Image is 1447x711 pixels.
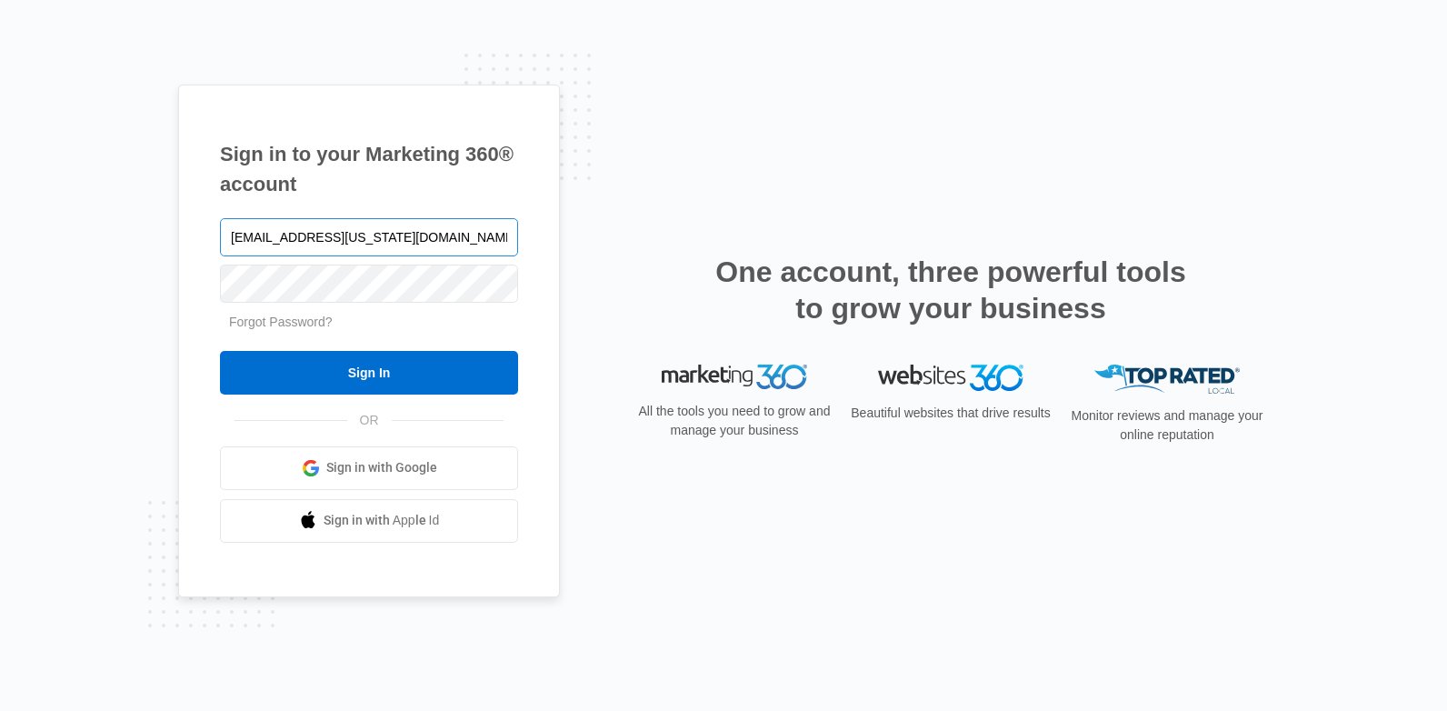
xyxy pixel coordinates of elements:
input: Email [220,218,518,256]
h1: Sign in to your Marketing 360® account [220,139,518,199]
h2: One account, three powerful tools to grow your business [710,254,1192,326]
p: Monitor reviews and manage your online reputation [1065,406,1269,445]
span: Sign in with Google [326,458,437,477]
p: All the tools you need to grow and manage your business [633,402,836,440]
a: Sign in with Apple Id [220,499,518,543]
img: Top Rated Local [1094,365,1240,395]
img: Marketing 360 [662,365,807,390]
input: Sign In [220,351,518,395]
a: Sign in with Google [220,446,518,490]
a: Forgot Password? [229,315,333,329]
img: Websites 360 [878,365,1023,391]
p: Beautiful websites that drive results [849,404,1053,423]
span: OR [347,411,392,430]
span: Sign in with Apple Id [324,511,440,530]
